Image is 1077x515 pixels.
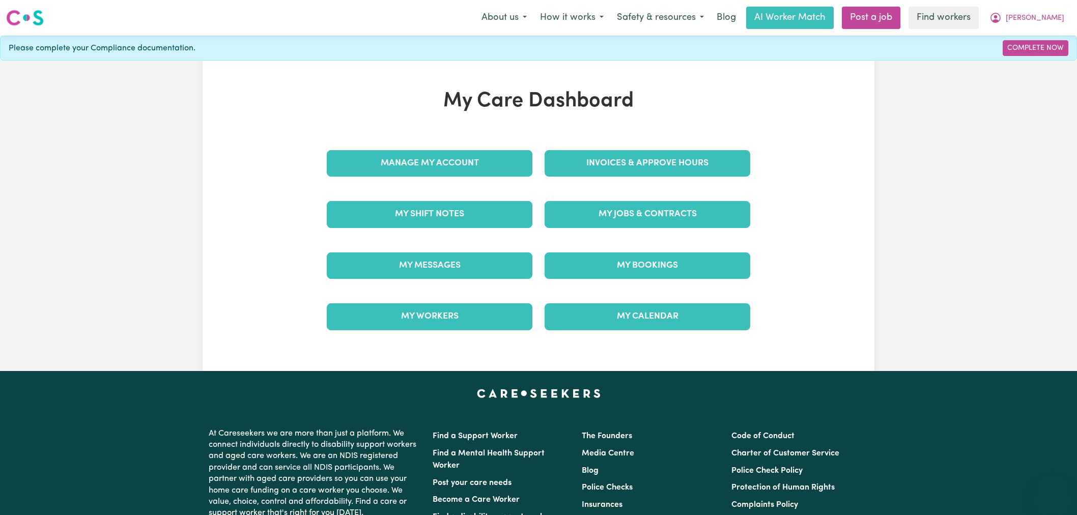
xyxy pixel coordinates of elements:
a: Find a Mental Health Support Worker [433,449,545,470]
a: Careseekers logo [6,6,44,30]
h1: My Care Dashboard [321,89,756,113]
a: Police Check Policy [731,467,803,475]
img: Careseekers logo [6,9,44,27]
button: About us [475,7,533,28]
a: My Bookings [545,252,750,279]
button: My Account [983,7,1071,28]
button: Safety & resources [610,7,711,28]
button: How it works [533,7,610,28]
a: Careseekers home page [477,389,601,397]
a: My Messages [327,252,532,279]
iframe: Button to launch messaging window [1036,474,1069,507]
a: The Founders [582,432,632,440]
a: Find workers [909,7,979,29]
a: Charter of Customer Service [731,449,839,457]
a: Blog [711,7,742,29]
a: My Workers [327,303,532,330]
a: Blog [582,467,599,475]
a: My Jobs & Contracts [545,201,750,227]
a: Complaints Policy [731,501,798,509]
a: Find a Support Worker [433,432,518,440]
a: AI Worker Match [746,7,834,29]
a: Insurances [582,501,622,509]
a: Post a job [842,7,900,29]
a: Post your care needs [433,479,512,487]
span: [PERSON_NAME] [1006,13,1064,24]
a: Invoices & Approve Hours [545,150,750,177]
a: Code of Conduct [731,432,795,440]
a: My Shift Notes [327,201,532,227]
a: Become a Care Worker [433,496,520,504]
a: Police Checks [582,483,633,492]
a: My Calendar [545,303,750,330]
a: Complete Now [1003,40,1068,56]
span: Please complete your Compliance documentation. [9,42,195,54]
a: Manage My Account [327,150,532,177]
a: Media Centre [582,449,634,457]
a: Protection of Human Rights [731,483,835,492]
